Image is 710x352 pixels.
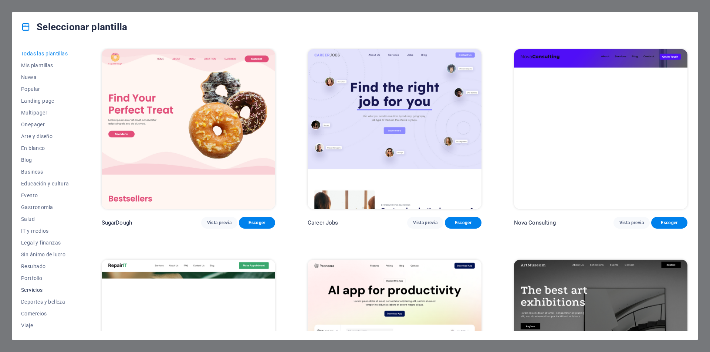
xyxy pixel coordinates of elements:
[21,98,69,104] span: Landing page
[21,192,69,198] span: Evento
[21,21,127,33] h4: Seleccionar plantilla
[21,311,69,317] span: Comercios
[21,181,69,187] span: Educación y cultura
[21,225,69,237] button: IT y medios
[21,189,69,201] button: Evento
[21,216,69,222] span: Salud
[451,220,475,226] span: Escoger
[21,228,69,234] span: IT y medios
[21,122,69,127] span: Onepager
[21,48,69,59] button: Todas las plantillas
[21,51,69,57] span: Todas las plantillas
[21,62,69,68] span: Mis plantillas
[21,284,69,296] button: Servicios
[21,240,69,246] span: Legal y finanzas
[407,217,443,229] button: Vista previa
[308,49,481,209] img: Career Jobs
[21,260,69,272] button: Resultado
[514,49,687,209] img: Nova Consulting
[21,263,69,269] span: Resultado
[21,59,69,71] button: Mis plantillas
[239,217,275,229] button: Escoger
[21,74,69,80] span: Nueva
[21,213,69,225] button: Salud
[21,299,69,305] span: Deportes y belleza
[21,319,69,331] button: Viaje
[21,71,69,83] button: Nueva
[245,220,269,226] span: Escoger
[201,217,237,229] button: Vista previa
[514,219,556,226] p: Nova Consulting
[21,178,69,189] button: Educación y cultura
[21,169,69,175] span: Business
[308,219,338,226] p: Career Jobs
[21,296,69,308] button: Deportes y belleza
[21,252,69,257] span: Sin ánimo de lucro
[21,166,69,178] button: Business
[657,220,682,226] span: Escoger
[21,107,69,119] button: Multipager
[207,220,231,226] span: Vista previa
[102,219,132,226] p: SugarDough
[21,110,69,116] span: Multipager
[613,217,650,229] button: Vista previa
[445,217,481,229] button: Escoger
[21,142,69,154] button: En blanco
[619,220,644,226] span: Vista previa
[21,133,69,139] span: Arte y diseño
[21,287,69,293] span: Servicios
[21,83,69,95] button: Popular
[102,49,275,209] img: SugarDough
[21,154,69,166] button: Blog
[21,308,69,319] button: Comercios
[21,145,69,151] span: En blanco
[21,157,69,163] span: Blog
[21,249,69,260] button: Sin ánimo de lucro
[413,220,437,226] span: Vista previa
[21,201,69,213] button: Gastronomía
[21,204,69,210] span: Gastronomía
[21,275,69,281] span: Portfolio
[21,322,69,328] span: Viaje
[21,237,69,249] button: Legal y finanzas
[21,130,69,142] button: Arte y diseño
[21,272,69,284] button: Portfolio
[651,217,687,229] button: Escoger
[21,86,69,92] span: Popular
[21,119,69,130] button: Onepager
[21,95,69,107] button: Landing page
